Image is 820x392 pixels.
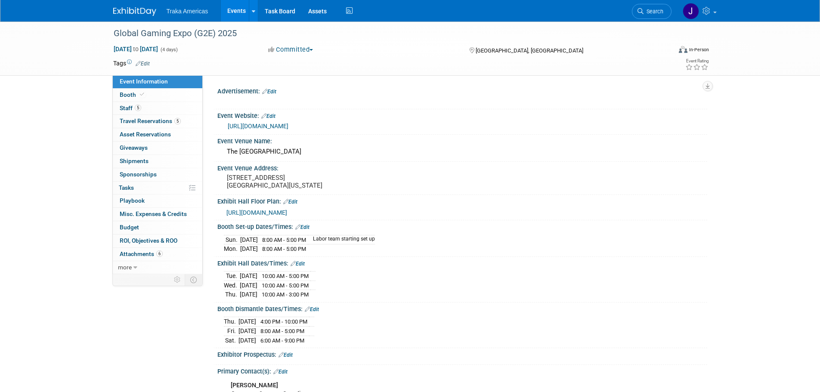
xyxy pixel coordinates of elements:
div: Advertisement: [217,85,707,96]
div: Event Website: [217,109,707,120]
a: Tasks [113,182,202,194]
td: [DATE] [238,326,256,336]
span: Misc. Expenses & Credits [120,210,187,217]
span: Giveaways [120,144,148,151]
span: 8:00 AM - 5:00 PM [262,237,306,243]
td: Labor team starting set up [308,235,375,244]
span: (4 days) [160,47,178,52]
div: Booth Set-up Dates/Times: [217,220,707,231]
span: [DATE] [DATE] [113,45,158,53]
td: [DATE] [240,290,257,299]
div: Exhibit Hall Floor Plan: [217,195,707,206]
img: Format-Inperson.png [679,46,687,53]
a: Attachments6 [113,248,202,261]
div: Booth Dismantle Dates/Times: [217,302,707,314]
a: Shipments [113,155,202,168]
a: Staff5 [113,102,202,115]
a: Edit [278,352,293,358]
span: 6:00 AM - 9:00 PM [260,337,304,344]
a: Edit [305,306,319,312]
div: In-Person [689,46,709,53]
span: Asset Reservations [120,131,171,138]
b: [PERSON_NAME] [231,382,278,389]
a: Edit [295,224,309,230]
a: Misc. Expenses & Credits [113,208,202,221]
a: Edit [291,261,305,267]
span: to [132,46,140,52]
span: Tasks [119,184,134,191]
a: more [113,261,202,274]
td: [DATE] [240,244,258,253]
td: Sat. [224,336,238,345]
td: Tue. [224,272,240,281]
a: Edit [261,113,275,119]
button: Committed [265,45,316,54]
td: Thu. [224,290,240,299]
div: Event Rating [685,59,709,63]
a: Edit [273,369,288,375]
span: Staff [120,105,141,111]
span: Event Information [120,78,168,85]
a: [URL][DOMAIN_NAME] [226,209,287,216]
pre: [STREET_ADDRESS] [GEOGRAPHIC_DATA][US_STATE] [227,174,412,189]
td: [DATE] [240,281,257,290]
td: Fri. [224,326,238,336]
span: Budget [120,224,139,231]
span: Attachments [120,250,163,257]
td: Tags [113,59,150,68]
td: Sun. [224,235,240,244]
td: Thu. [224,317,238,327]
a: Edit [283,199,297,205]
div: Event Venue Address: [217,162,707,173]
a: Sponsorships [113,168,202,181]
td: Toggle Event Tabs [185,274,202,285]
td: [DATE] [238,317,256,327]
a: Event Information [113,75,202,88]
div: Exhibit Hall Dates/Times: [217,257,707,268]
div: Event Format [621,45,709,58]
span: Travel Reservations [120,117,181,124]
div: Exhibitor Prospectus: [217,348,707,359]
img: Jamie Saenz [683,3,699,19]
a: ROI, Objectives & ROO [113,235,202,247]
i: Booth reservation complete [140,92,144,97]
a: Edit [136,61,150,67]
div: Primary Contact(s): [217,365,707,376]
a: Travel Reservations5 [113,115,202,128]
td: [DATE] [240,235,258,244]
span: 10:00 AM - 5:00 PM [262,273,309,279]
a: Asset Reservations [113,128,202,141]
span: 5 [135,105,141,111]
span: 10:00 AM - 3:00 PM [262,291,309,298]
a: Search [632,4,671,19]
span: 6 [156,250,163,257]
span: 10:00 AM - 5:00 PM [262,282,309,289]
a: Budget [113,221,202,234]
div: Global Gaming Expo (G2E) 2025 [111,26,659,41]
td: [DATE] [238,336,256,345]
td: [DATE] [240,272,257,281]
span: Booth [120,91,146,98]
div: The [GEOGRAPHIC_DATA] [224,145,701,158]
div: Event Venue Name: [217,135,707,145]
a: [URL][DOMAIN_NAME] [228,123,288,130]
span: Shipments [120,157,149,164]
a: Playbook [113,194,202,207]
span: 4:00 PM - 10:00 PM [260,318,307,325]
span: more [118,264,132,271]
span: 8:00 AM - 5:00 PM [260,328,304,334]
a: Edit [262,89,276,95]
td: Mon. [224,244,240,253]
span: 5 [174,118,181,124]
td: Wed. [224,281,240,290]
span: Sponsorships [120,171,157,178]
span: [GEOGRAPHIC_DATA], [GEOGRAPHIC_DATA] [476,47,583,54]
a: Giveaways [113,142,202,154]
span: ROI, Objectives & ROO [120,237,177,244]
span: Traka Americas [167,8,208,15]
span: 8:00 AM - 5:00 PM [262,246,306,252]
span: Search [644,8,663,15]
a: Booth [113,89,202,102]
img: ExhibitDay [113,7,156,16]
